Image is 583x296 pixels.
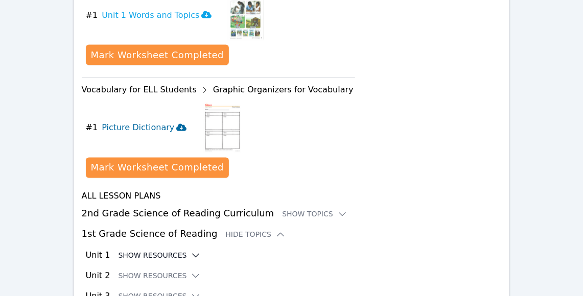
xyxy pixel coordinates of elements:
[82,227,502,241] h3: 1st Grade Science of Reading
[91,48,224,62] div: Mark Worksheet Completed
[86,122,98,134] span: # 1
[203,103,242,154] img: Picture Dictionary
[225,230,286,240] button: Hide Topics
[102,122,186,134] h3: Picture Dictionary
[82,207,502,221] h3: 2nd Grade Science of Reading Curriculum
[86,158,229,178] button: Mark Worksheet Completed
[86,270,110,282] h3: Unit 2
[82,82,355,98] div: Vocabulary for ELL Students Graphic Organizers for Vocabulary
[118,251,201,261] button: Show Resources
[91,161,224,175] div: Mark Worksheet Completed
[102,9,212,21] h3: Unit 1 Words and Topics
[86,250,110,262] h3: Unit 1
[86,9,98,21] span: # 1
[282,209,347,219] button: Show Topics
[86,103,195,154] button: #1Picture Dictionary
[86,45,229,65] button: Mark Worksheet Completed
[118,271,201,281] button: Show Resources
[82,190,502,203] h4: All Lesson Plans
